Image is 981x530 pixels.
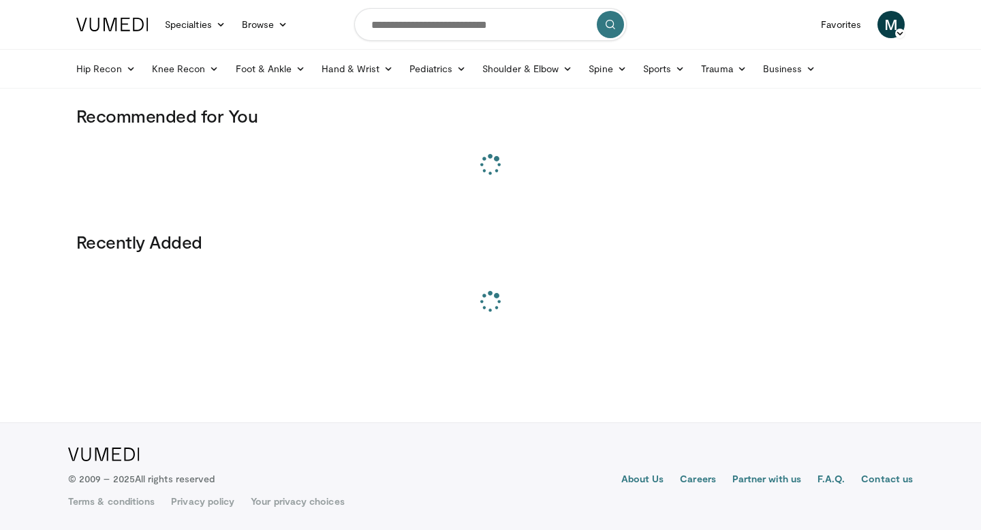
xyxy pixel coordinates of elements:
[68,472,215,486] p: © 2009 – 2025
[135,473,215,484] span: All rights reserved
[76,105,905,127] h3: Recommended for You
[580,55,634,82] a: Spine
[817,472,845,488] a: F.A.Q.
[732,472,801,488] a: Partner with us
[234,11,296,38] a: Browse
[680,472,716,488] a: Careers
[621,472,664,488] a: About Us
[68,495,155,508] a: Terms & conditions
[877,11,905,38] a: M
[861,472,913,488] a: Contact us
[144,55,228,82] a: Knee Recon
[813,11,869,38] a: Favorites
[755,55,824,82] a: Business
[76,18,149,31] img: VuMedi Logo
[313,55,401,82] a: Hand & Wrist
[251,495,344,508] a: Your privacy choices
[474,55,580,82] a: Shoulder & Elbow
[635,55,694,82] a: Sports
[76,231,905,253] h3: Recently Added
[354,8,627,41] input: Search topics, interventions
[68,55,144,82] a: Hip Recon
[171,495,234,508] a: Privacy policy
[228,55,314,82] a: Foot & Ankle
[68,448,140,461] img: VuMedi Logo
[157,11,234,38] a: Specialties
[401,55,474,82] a: Pediatrics
[693,55,755,82] a: Trauma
